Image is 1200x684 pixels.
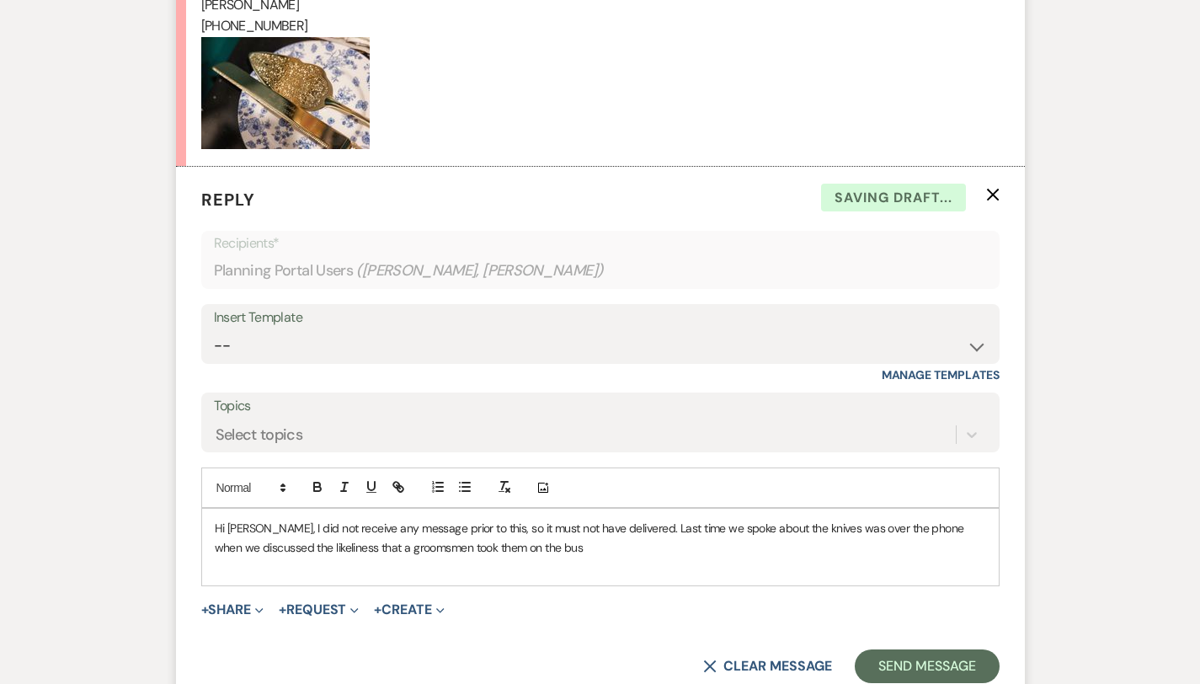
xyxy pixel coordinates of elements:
[201,15,1000,37] p: [PHONE_NUMBER]
[374,603,381,617] span: +
[279,603,359,617] button: Request
[821,184,966,212] span: Saving draft...
[201,37,370,149] img: wedding-4056.jpg
[882,367,1000,382] a: Manage Templates
[201,603,209,617] span: +
[214,306,987,330] div: Insert Template
[216,424,303,446] div: Select topics
[855,649,999,683] button: Send Message
[214,394,987,419] label: Topics
[703,660,831,673] button: Clear message
[214,232,987,254] p: Recipients*
[279,603,286,617] span: +
[201,189,255,211] span: Reply
[215,519,986,557] p: Hi [PERSON_NAME], I did not receive any message prior to this, so it must not have delivered. Las...
[356,259,604,282] span: ( [PERSON_NAME], [PERSON_NAME] )
[214,254,987,287] div: Planning Portal Users
[201,603,264,617] button: Share
[374,603,444,617] button: Create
